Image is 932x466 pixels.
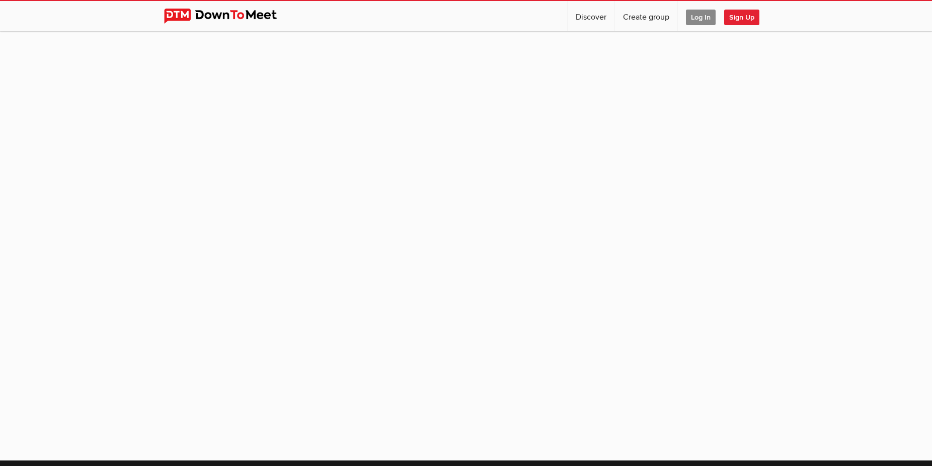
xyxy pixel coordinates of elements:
[724,1,767,31] a: Sign Up
[724,10,759,25] span: Sign Up
[686,10,716,25] span: Log In
[615,1,677,31] a: Create group
[568,1,614,31] a: Discover
[164,9,292,24] img: DownToMeet
[678,1,724,31] a: Log In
